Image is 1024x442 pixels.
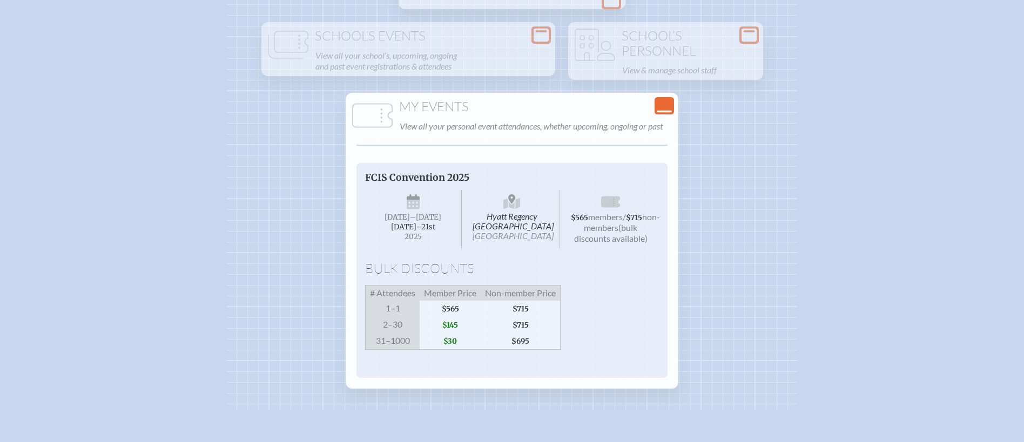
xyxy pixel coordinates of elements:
span: 2–30 [366,317,420,333]
span: non-members [584,212,660,233]
span: 31–1000 [366,333,420,350]
span: $695 [481,333,561,350]
span: $565 [571,213,588,222]
span: Member Price [420,285,481,301]
span: 1–1 [366,301,420,317]
h1: My Events [350,99,674,114]
span: 2025 [374,233,453,241]
span: $565 [420,301,481,317]
h1: Bulk Discounts [365,261,659,276]
h1: School’s Events [266,29,551,44]
span: # Attendees [366,285,420,301]
span: FCIS Convention 2025 [365,172,469,183]
span: Non-member Price [481,285,561,301]
span: $715 [626,213,642,222]
span: $30 [420,333,481,350]
span: Hyatt Regency [GEOGRAPHIC_DATA] [464,190,561,248]
h1: School’s Personnel [572,29,759,58]
p: View & manage school staff [622,63,757,78]
span: $145 [420,317,481,333]
span: [DATE] [385,213,410,222]
span: [DATE]–⁠21st [391,222,435,232]
p: View all your school’s, upcoming, ongoing and past event registrations & attendees [315,48,549,74]
span: $715 [481,317,561,333]
span: (bulk discounts available) [574,222,648,243]
span: [GEOGRAPHIC_DATA] [473,230,554,241]
span: / [623,212,626,222]
span: members [588,212,623,222]
p: View all your personal event attendances, whether upcoming, ongoing or past [400,119,672,134]
span: –[DATE] [410,213,441,222]
span: $715 [481,301,561,317]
